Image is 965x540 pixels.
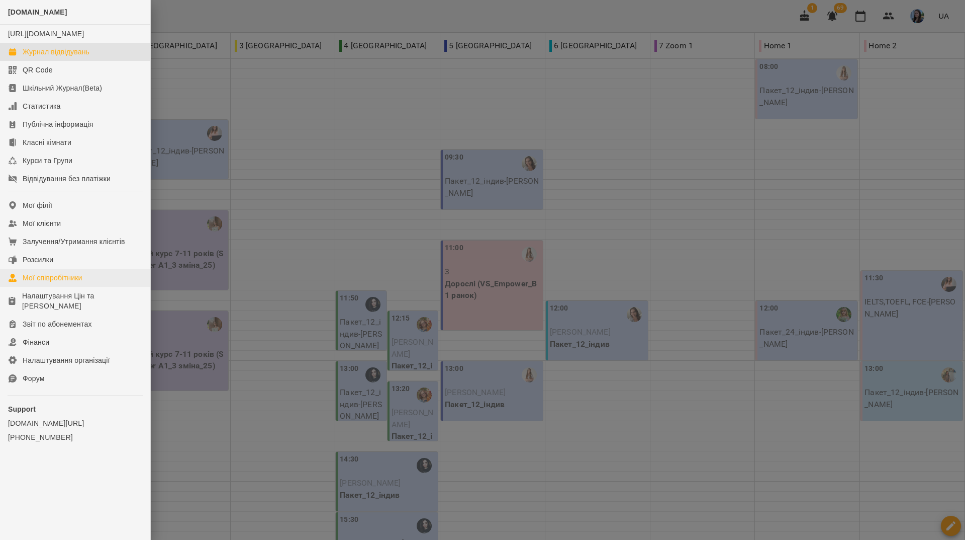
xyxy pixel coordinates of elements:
[23,319,92,329] div: Звіт по абонементах
[8,432,142,442] a: [PHONE_NUMBER]
[8,418,142,428] a: [DOMAIN_NAME][URL]
[22,291,142,311] div: Налаштування Цін та [PERSON_NAME]
[23,255,53,265] div: Розсилки
[23,101,61,111] div: Статистика
[23,119,93,129] div: Публічна інформація
[23,200,52,210] div: Мої філії
[23,337,49,347] div: Фінанси
[23,218,61,228] div: Мої клієнти
[23,65,53,75] div: QR Code
[23,273,82,283] div: Мої співробітники
[8,8,67,16] span: [DOMAIN_NAME]
[23,47,89,57] div: Журнал відвідувань
[8,404,142,414] p: Support
[23,174,111,184] div: Відвідування без платіжки
[23,355,110,365] div: Налаштування організації
[23,156,72,166] div: Курси та Групи
[23,83,102,93] div: Шкільний Журнал(Beta)
[23,373,45,383] div: Форум
[23,237,125,247] div: Залучення/Утримання клієнтів
[8,30,84,38] a: [URL][DOMAIN_NAME]
[23,137,71,147] div: Класні кімнати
